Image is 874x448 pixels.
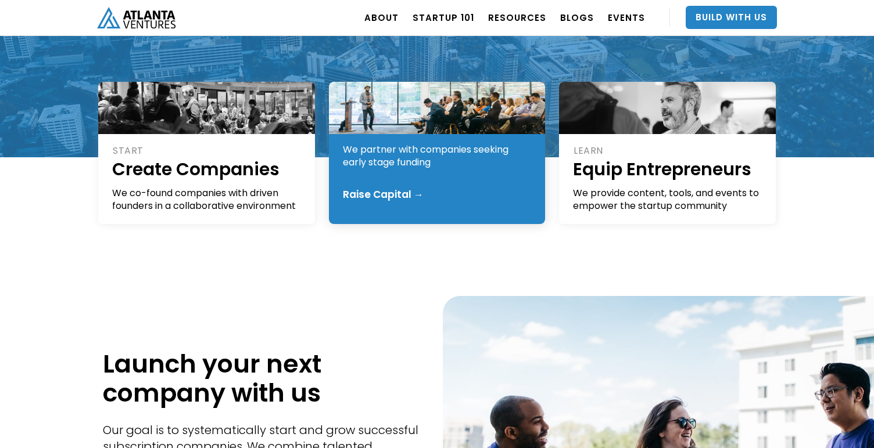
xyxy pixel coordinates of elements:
[343,114,533,138] h1: Fund Founders
[98,82,315,224] a: STARTCreate CompaniesWe co-found companies with driven founders in a collaborative environment
[112,187,302,212] div: We co-found companies with driven founders in a collaborative environment
[573,157,763,181] h1: Equip Entrepreneurs
[574,144,763,157] div: LEARN
[413,1,474,34] a: Startup 101
[103,349,425,407] h1: Launch your next company with us
[573,187,763,212] div: We provide content, tools, and events to empower the startup community
[329,82,546,224] a: GROWFund FoundersWe partner with companies seeking early stage fundingRaise Capital →
[608,1,645,34] a: EVENTS
[364,1,399,34] a: ABOUT
[343,189,424,200] div: Raise Capital →
[488,1,546,34] a: RESOURCES
[112,157,302,181] h1: Create Companies
[113,144,302,157] div: START
[559,82,776,224] a: LEARNEquip EntrepreneursWe provide content, tools, and events to empower the startup community
[343,143,533,169] div: We partner with companies seeking early stage funding
[686,6,777,29] a: Build With Us
[560,1,594,34] a: BLOGS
